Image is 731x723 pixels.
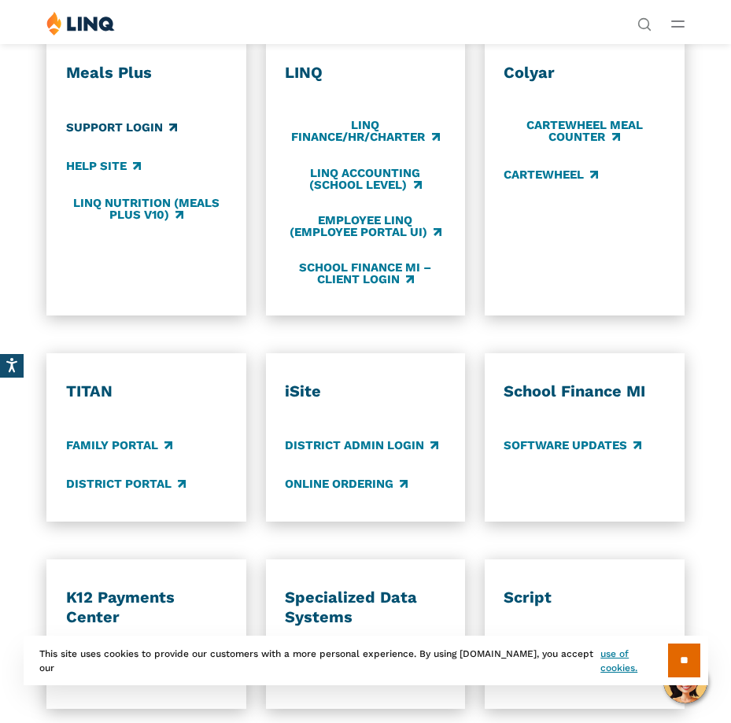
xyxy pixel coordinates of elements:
h3: TITAN [66,382,227,402]
a: Family Portal [66,437,172,454]
button: Open Search Bar [637,16,652,30]
a: LINQ Nutrition (Meals Plus v10) [66,196,227,222]
a: CARTEWHEEL [504,166,598,183]
img: LINQ | K‑12 Software [46,11,115,35]
a: LINQ Finance/HR/Charter [285,119,446,145]
a: Software Updates [504,437,641,454]
a: Help Site [66,157,141,175]
button: Open Main Menu [671,15,685,32]
a: Employee LINQ (Employee Portal UI) [285,213,446,239]
div: This site uses cookies to provide our customers with a more personal experience. By using [DOMAIN... [24,636,708,685]
nav: Utility Navigation [637,11,652,30]
h3: Colyar [504,63,665,83]
a: Support Login [66,119,177,136]
a: Online Ordering [285,475,408,492]
a: CARTEWHEEL Meal Counter [504,119,665,145]
h3: Specialized Data Systems [285,588,446,628]
a: School Finance MI – Client Login [285,260,446,286]
h3: Meals Plus [66,63,227,83]
a: District Portal [66,475,186,492]
h3: Script [504,588,665,608]
h3: LINQ [285,63,446,83]
a: LINQ Accounting (school level) [285,166,446,192]
h3: iSite [285,382,446,402]
h3: School Finance MI [504,382,665,402]
a: use of cookies. [600,647,667,675]
a: District Admin Login [285,437,438,454]
h3: K12 Payments Center [66,588,227,628]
